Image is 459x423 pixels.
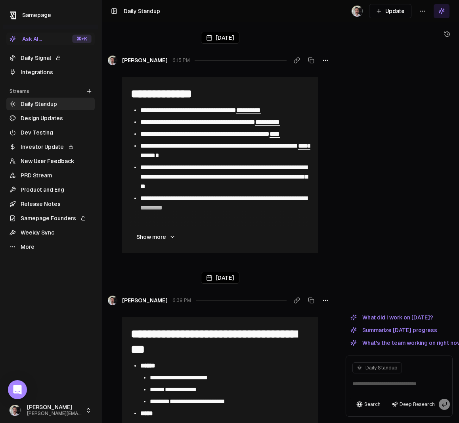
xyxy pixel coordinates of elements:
[6,401,95,420] button: [PERSON_NAME][PERSON_NAME][EMAIL_ADDRESS]
[6,52,95,64] a: Daily Signal
[10,35,42,43] div: Ask AI...
[6,126,95,139] a: Dev Testing
[108,296,117,305] img: _image
[108,56,117,65] img: _image
[6,169,95,182] a: PRD Stream
[6,140,95,153] a: Investor Update
[124,8,160,14] span: Daily Standup
[8,380,27,399] div: Open Intercom Messenger
[6,155,95,167] a: New User Feedback
[6,198,95,210] a: Release Notes
[122,296,168,304] span: [PERSON_NAME]
[6,98,95,110] a: Daily Standup
[6,66,95,79] a: Integrations
[369,4,411,18] button: Update
[6,240,95,253] a: More
[172,57,190,63] span: 6:15 PM
[130,229,182,245] button: Show more
[352,6,363,17] img: _image
[172,297,191,304] span: 6:39 PM
[365,365,398,371] span: Daily Standup
[346,313,438,322] button: What did I work on [DATE]?
[6,212,95,225] a: Samepage Founders
[22,12,51,18] span: Samepage
[6,112,95,125] a: Design Updates
[27,411,82,417] span: [PERSON_NAME][EMAIL_ADDRESS]
[10,405,21,416] img: _image
[388,399,439,410] button: Deep Research
[72,35,92,43] div: ⌘ +K
[352,399,384,410] button: Search
[6,183,95,196] a: Product and Eng
[201,272,239,284] div: [DATE]
[6,85,95,98] div: Streams
[122,56,168,64] span: [PERSON_NAME]
[346,325,442,335] button: Summarize [DATE] progress
[201,32,239,44] div: [DATE]
[27,404,82,411] span: [PERSON_NAME]
[6,33,95,45] button: Ask AI...⌘+K
[6,226,95,239] a: Weekly Sync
